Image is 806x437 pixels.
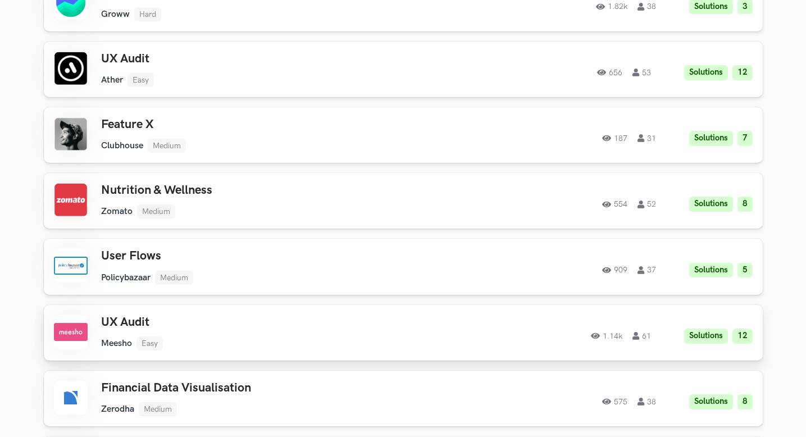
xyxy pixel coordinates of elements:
[101,206,133,217] li: Zomato
[44,42,763,97] a: UX Audit Ather Easy 656 53 Solutions 12
[134,7,161,21] li: Hard
[101,52,420,66] h3: UX Audit
[591,332,622,340] span: 1.14k
[137,204,175,219] li: Medium
[737,263,753,278] li: 5
[155,271,193,285] li: Medium
[684,65,728,80] li: Solutions
[148,139,186,153] li: Medium
[602,201,627,208] span: 554
[101,381,420,395] h3: Financial Data Visualisation
[101,75,123,85] li: Ather
[101,404,134,415] li: Zerodha
[732,329,753,344] li: 12
[737,131,753,146] li: 7
[737,197,753,212] li: 8
[732,65,753,80] li: 12
[737,394,753,409] li: 8
[127,73,154,87] li: Easy
[689,394,733,409] li: Solutions
[44,173,763,229] a: Nutrition & Wellness Zomato Medium 554 52 Solutions 8
[101,117,420,132] h3: Feature X
[44,107,763,163] a: Feature X Clubhouse Medium 187 31 Solutions 7
[101,338,132,349] li: Meesho
[101,315,420,330] h3: UX Audit
[684,329,728,344] li: Solutions
[689,263,733,278] li: Solutions
[632,332,651,340] span: 61
[637,134,656,142] span: 31
[602,134,627,142] span: 187
[136,336,163,350] li: Easy
[44,239,763,294] a: User Flows Policybazaar Medium 909 37 Solutions 5
[632,69,651,76] span: 53
[602,266,627,274] span: 909
[602,398,627,406] span: 575
[101,9,130,20] li: Groww
[689,197,733,212] li: Solutions
[139,402,177,416] li: Medium
[596,3,627,11] span: 1.82k
[101,272,151,283] li: Policybazaar
[44,371,763,426] a: Financial Data Visualisation Zerodha Medium 575 38 Solutions 8
[637,266,656,274] span: 37
[101,183,420,198] h3: Nutrition & Wellness
[637,398,656,406] span: 38
[597,69,622,76] span: 656
[101,140,143,151] li: Clubhouse
[637,3,656,11] span: 38
[101,249,420,263] h3: User Flows
[689,131,733,146] li: Solutions
[44,305,763,361] a: UX Audit Meesho Easy 1.14k 61 Solutions 12
[637,201,656,208] span: 52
